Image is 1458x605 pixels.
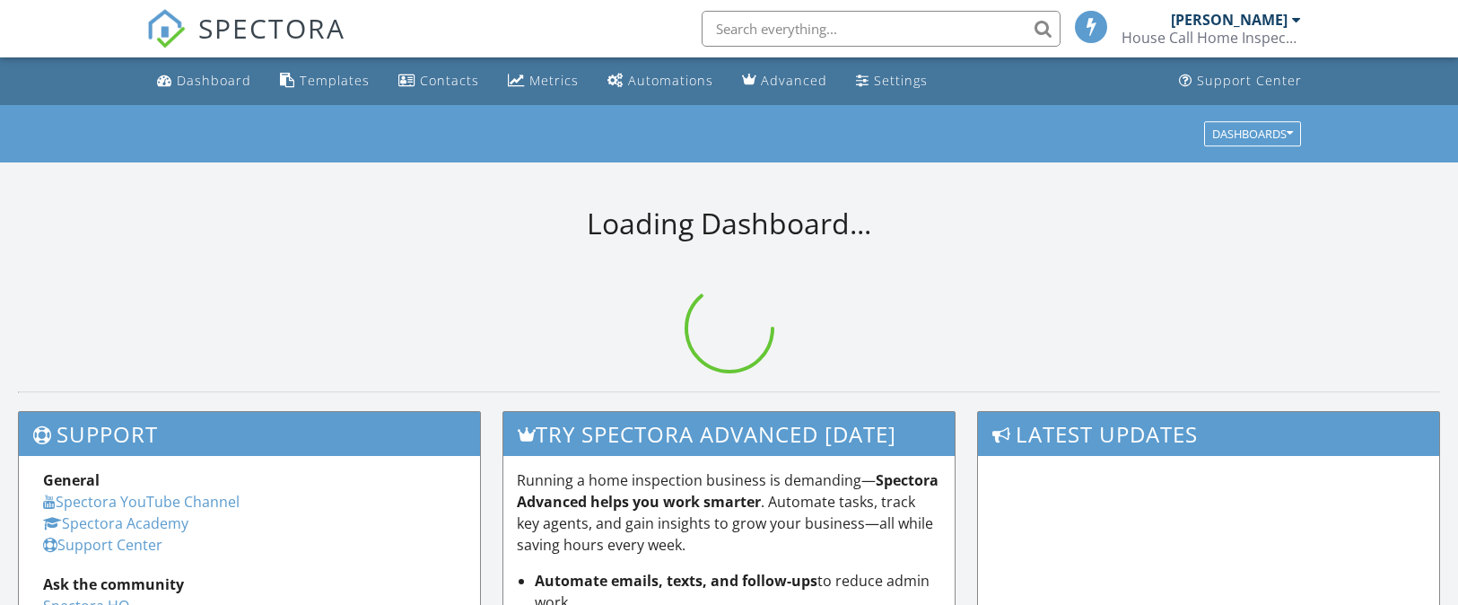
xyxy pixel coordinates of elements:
[43,492,240,512] a: Spectora YouTube Channel
[420,72,479,89] div: Contacts
[19,412,480,456] h3: Support
[849,65,935,98] a: Settings
[517,469,940,556] p: Running a home inspection business is demanding— . Automate tasks, track key agents, and gain ins...
[43,513,188,533] a: Spectora Academy
[146,24,345,62] a: SPECTORA
[529,72,579,89] div: Metrics
[300,72,370,89] div: Templates
[517,470,939,512] strong: Spectora Advanced helps you work smarter
[273,65,377,98] a: Templates
[501,65,586,98] a: Metrics
[1204,121,1301,146] button: Dashboards
[43,470,100,490] strong: General
[146,9,186,48] img: The Best Home Inspection Software - Spectora
[702,11,1061,47] input: Search everything...
[503,412,954,456] h3: Try spectora advanced [DATE]
[1172,65,1309,98] a: Support Center
[628,72,713,89] div: Automations
[535,571,817,591] strong: Automate emails, texts, and follow-ups
[177,72,251,89] div: Dashboard
[1171,11,1288,29] div: [PERSON_NAME]
[874,72,928,89] div: Settings
[198,9,345,47] span: SPECTORA
[391,65,486,98] a: Contacts
[978,412,1439,456] h3: Latest Updates
[1197,72,1302,89] div: Support Center
[735,65,834,98] a: Advanced
[600,65,720,98] a: Automations (Basic)
[43,535,162,555] a: Support Center
[761,72,827,89] div: Advanced
[1122,29,1301,47] div: House Call Home Inspection
[43,574,456,595] div: Ask the community
[1212,127,1293,140] div: Dashboards
[150,65,258,98] a: Dashboard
